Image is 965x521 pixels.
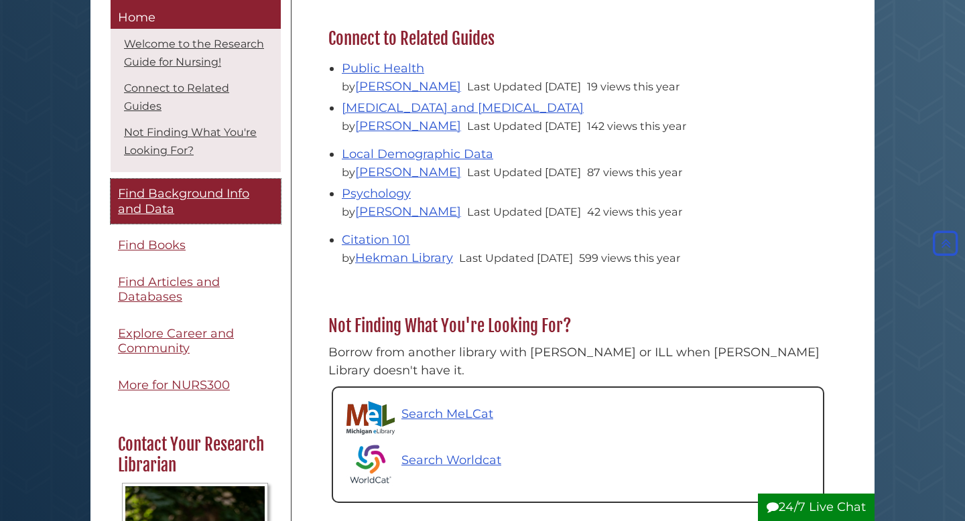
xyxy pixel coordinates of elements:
span: Last Updated [DATE] [467,165,581,179]
a: More for NURS300 [111,370,281,400]
span: Explore Career and Community [118,326,234,356]
span: by [342,205,464,218]
p: Borrow from another library with [PERSON_NAME] or ILL when [PERSON_NAME] Library doesn't have it. [328,344,828,380]
a: [PERSON_NAME] [355,165,461,179]
a: Citation 101 [342,232,410,247]
a: Search Worldcat [346,440,810,488]
a: Find Books [111,231,281,261]
h2: Connect to Related Guides [322,28,834,50]
a: Welcome to the Research Guide for Nursing! [124,38,264,69]
button: 24/7 Live Chat [758,494,875,521]
span: by [342,165,464,179]
a: Not Finding What You're Looking For? [124,127,257,157]
a: Connect to Related Guides [124,82,229,113]
span: Find Books [118,238,186,253]
span: Home [118,10,155,25]
span: Find Background Info and Data [118,187,249,217]
span: 19 views this year [587,80,680,93]
h2: Contact Your Research Librarian [111,435,279,477]
a: Find Background Info and Data [111,179,281,224]
a: Back to Top [929,236,962,251]
h2: Not Finding What You're Looking For? [322,315,834,337]
a: Public Health [342,61,424,76]
span: 87 views this year [587,165,682,179]
span: Find Articles and Databases [118,275,220,305]
span: by [342,251,456,265]
span: More for NURS300 [118,378,230,392]
span: 599 views this year [579,251,680,265]
span: Last Updated [DATE] [459,251,573,265]
a: [PERSON_NAME] [355,79,461,94]
span: 142 views this year [587,119,686,133]
span: Last Updated [DATE] [467,205,581,218]
a: [MEDICAL_DATA] and [MEDICAL_DATA] [342,100,584,115]
span: Last Updated [DATE] [467,119,581,133]
span: Last Updated [DATE] [467,80,581,93]
img: Michigan eLibrary [346,401,395,435]
a: [PERSON_NAME] [355,119,461,133]
a: [PERSON_NAME] [355,204,461,219]
p: Search MeLCat [401,405,493,423]
span: by [342,119,464,133]
span: by [342,80,464,93]
span: 42 views this year [587,205,682,218]
a: Search MeLCat [346,401,493,435]
a: Local Demographic Data [342,147,493,161]
a: Find Articles and Databases [111,267,281,312]
img: Worldcat [346,440,395,488]
a: Psychology [342,186,411,201]
a: Explore Career and Community [111,319,281,364]
a: Hekman Library [355,250,453,265]
p: Search Worldcat [401,451,501,469]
